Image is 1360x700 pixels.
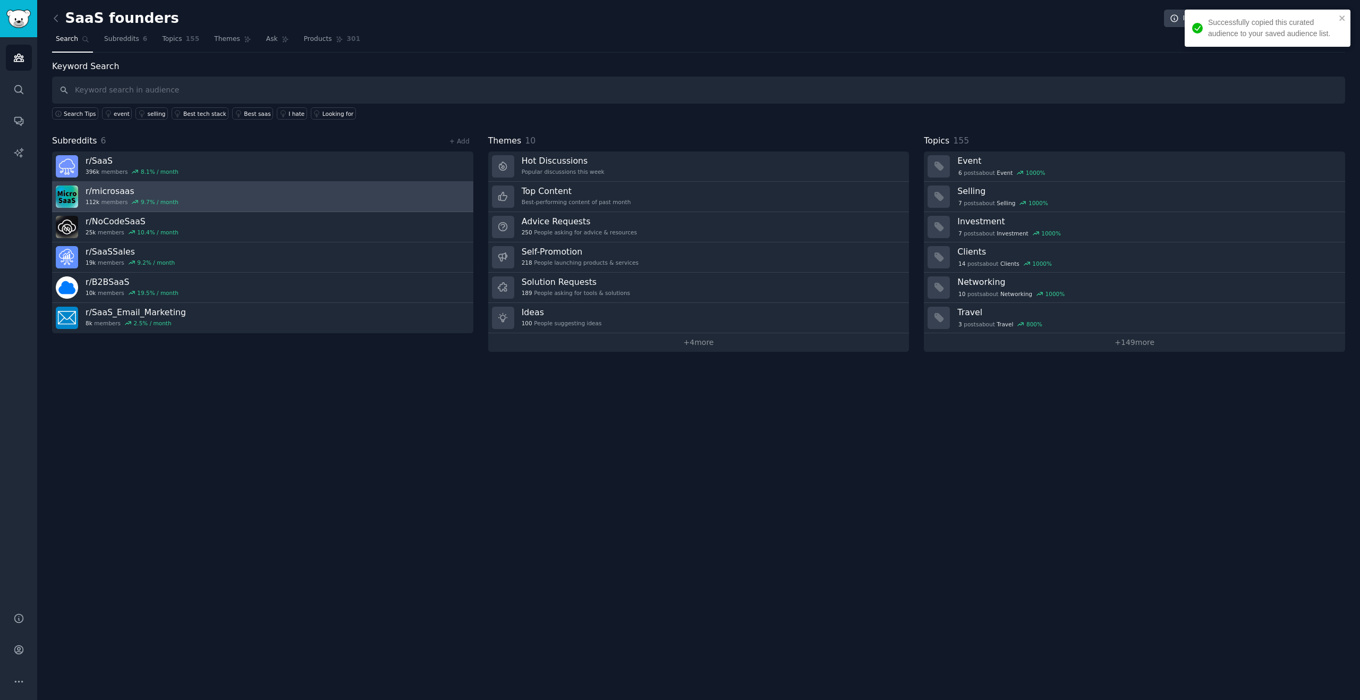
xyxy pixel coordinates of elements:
div: I hate [288,110,304,117]
a: r/NoCodeSaaS25kmembers10.4% / month [52,212,473,242]
h3: Hot Discussions [522,155,605,166]
span: Subreddits [52,134,97,148]
span: 218 [522,259,532,266]
a: Self-Promotion218People launching products & services [488,242,909,273]
span: 10 [958,290,965,298]
div: 800 % [1026,321,1042,328]
h3: Ideas [522,307,602,318]
div: Successfully copied this curated audience to your saved audience list. [1208,17,1336,39]
span: Products [304,35,332,44]
img: microsaas [56,185,78,208]
div: selling [147,110,165,117]
label: Keyword Search [52,61,119,71]
span: 6 [958,169,962,176]
a: +149more [924,333,1345,352]
h3: Event [957,155,1338,166]
div: People asking for advice & resources [522,229,637,236]
button: Search Tips [52,107,98,120]
h3: r/ microsaas [86,185,178,197]
h3: r/ B2BSaaS [86,276,178,288]
div: post s about [957,198,1049,208]
div: members [86,319,186,327]
h3: Investment [957,216,1338,227]
span: Selling [997,199,1015,207]
h3: Travel [957,307,1338,318]
span: Subreddits [104,35,139,44]
a: r/SaaS_Email_Marketing8kmembers2.5% / month [52,303,473,333]
div: Best saas [244,110,270,117]
span: 155 [186,35,200,44]
a: selling [135,107,168,120]
div: People suggesting ideas [522,319,602,327]
div: members [86,229,178,236]
div: 1000 % [1026,169,1045,176]
img: SaaS_Email_Marketing [56,307,78,329]
h3: Selling [957,185,1338,197]
a: Looking for [311,107,356,120]
span: Themes [488,134,522,148]
h3: Clients [957,246,1338,257]
h3: r/ SaaS [86,155,178,166]
a: r/B2BSaaS10kmembers19.5% / month [52,273,473,303]
img: SaaSSales [56,246,78,268]
span: 112k [86,198,99,206]
h2: SaaS founders [52,10,179,27]
span: 100 [522,319,532,327]
a: r/SaaSSales19kmembers9.2% / month [52,242,473,273]
span: 189 [522,289,532,297]
span: 19k [86,259,96,266]
a: r/microsaas112kmembers9.7% / month [52,182,473,212]
span: Investment [997,230,1028,237]
a: Investment7postsaboutInvestment1000% [924,212,1345,242]
a: Travel3postsaboutTravel800% [924,303,1345,333]
div: People asking for tools & solutions [522,289,630,297]
div: Looking for [322,110,354,117]
a: Products301 [300,31,364,53]
span: Event [997,169,1013,176]
div: Best tech stack [183,110,226,117]
div: 2.5 % / month [134,319,172,327]
span: 301 [347,35,361,44]
div: 1000 % [1045,290,1065,298]
img: GummySearch logo [6,10,31,28]
a: Advice Requests250People asking for advice & resources [488,212,909,242]
img: SaaS [56,155,78,178]
div: post s about [957,168,1046,178]
span: Search Tips [64,110,96,117]
img: NoCodeSaaS [56,216,78,238]
div: post s about [957,229,1061,238]
span: 6 [143,35,148,44]
h3: Solution Requests [522,276,630,288]
div: members [86,259,175,266]
span: 10k [86,289,96,297]
div: members [86,168,178,175]
input: Keyword search in audience [52,77,1345,104]
div: post s about [957,289,1066,299]
div: 19.5 % / month [137,289,178,297]
a: Ideas100People suggesting ideas [488,303,909,333]
div: event [114,110,130,117]
div: members [86,289,178,297]
span: Search [56,35,78,44]
a: Ask [262,31,293,53]
h3: Top Content [522,185,631,197]
h3: Advice Requests [522,216,637,227]
a: Best saas [232,107,273,120]
span: Clients [1000,260,1019,267]
span: 396k [86,168,99,175]
h3: Self-Promotion [522,246,639,257]
span: 10 [525,136,535,146]
div: 1000 % [1041,230,1061,237]
a: Selling7postsaboutSelling1000% [924,182,1345,212]
span: Ask [266,35,278,44]
div: 1000 % [1032,260,1052,267]
a: Networking10postsaboutNetworking1000% [924,273,1345,303]
span: 7 [958,199,962,207]
a: + Add [449,138,470,145]
a: I hate [277,107,307,120]
a: Event6postsaboutEvent1000% [924,151,1345,182]
div: People launching products & services [522,259,639,266]
button: close [1339,14,1346,22]
a: Clients14postsaboutClients1000% [924,242,1345,273]
div: 9.7 % / month [141,198,178,206]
